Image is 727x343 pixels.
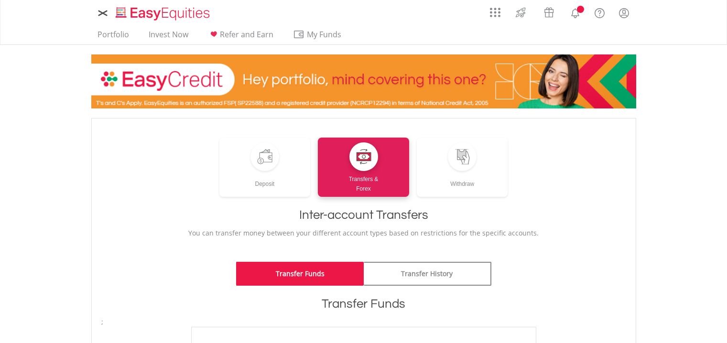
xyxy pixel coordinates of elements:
div: Transfers & Forex [318,171,409,193]
a: Refer and Earn [204,30,277,44]
span: Refer and Earn [220,29,273,40]
a: AppsGrid [484,2,507,18]
a: Transfer Funds [236,262,364,286]
a: Invest Now [145,30,192,44]
img: vouchers-v2.svg [541,5,557,20]
a: Notifications [563,2,587,21]
div: Withdraw [417,171,508,189]
a: FAQ's and Support [587,2,612,21]
a: Deposit [219,138,311,197]
a: Transfer History [364,262,491,286]
img: grid-menu-icon.svg [490,7,500,18]
a: Withdraw [417,138,508,197]
p: You can transfer money between your different account types based on restrictions for the specifi... [101,228,626,238]
h1: Transfer Funds [101,295,626,312]
a: Home page [112,2,214,21]
div: Deposit [219,171,311,189]
h1: Inter-account Transfers [101,206,626,224]
img: thrive-v2.svg [513,5,529,20]
span: My Funds [293,28,356,41]
a: My Profile [612,2,636,23]
img: EasyCredit Promotion Banner [91,54,636,108]
a: Portfolio [94,30,133,44]
a: Transfers &Forex [318,138,409,197]
a: Vouchers [535,2,563,20]
img: EasyEquities_Logo.png [114,6,214,21]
